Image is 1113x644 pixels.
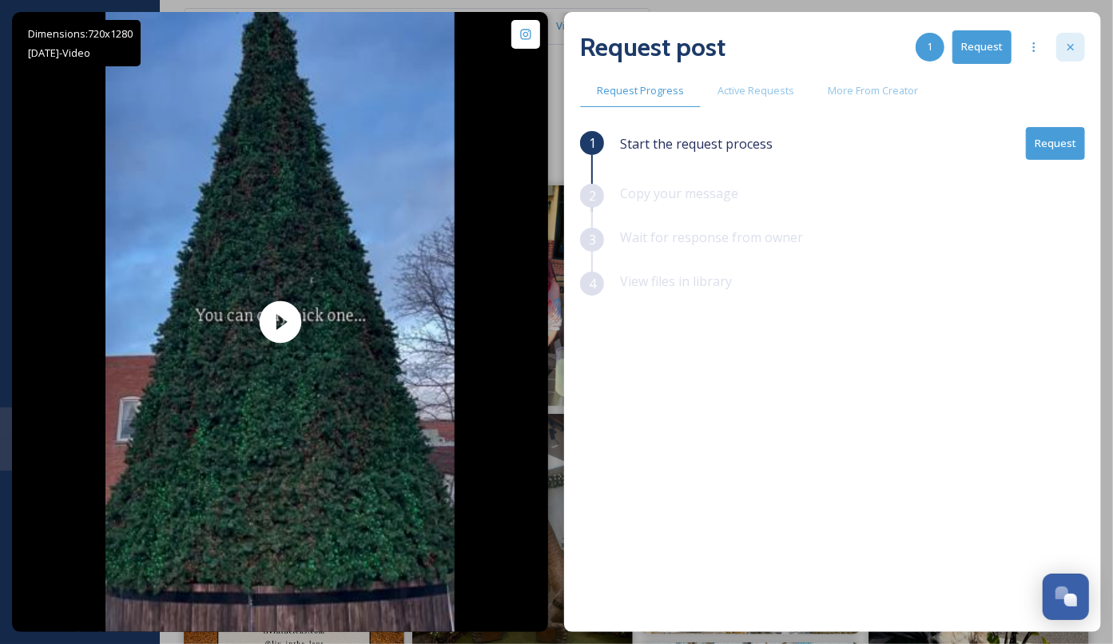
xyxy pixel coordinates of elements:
button: Request [952,30,1012,63]
button: Open Chat [1043,574,1089,620]
span: Start the request process [620,134,773,153]
span: 3 [589,230,596,249]
img: thumbnail [105,12,455,632]
span: Active Requests [717,83,794,98]
span: Wait for response from owner [620,229,803,246]
span: [DATE] - Video [28,46,90,60]
span: Copy your message [620,185,738,202]
span: Request Progress [597,83,684,98]
h2: Request post [580,28,725,66]
span: More From Creator [828,83,918,98]
span: Dimensions: 720 x 1280 [28,26,133,41]
button: Request [1026,127,1085,160]
span: View files in library [620,272,732,290]
span: 4 [589,274,596,293]
span: 1 [589,133,596,153]
span: 2 [589,186,596,205]
span: 1 [928,39,933,54]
